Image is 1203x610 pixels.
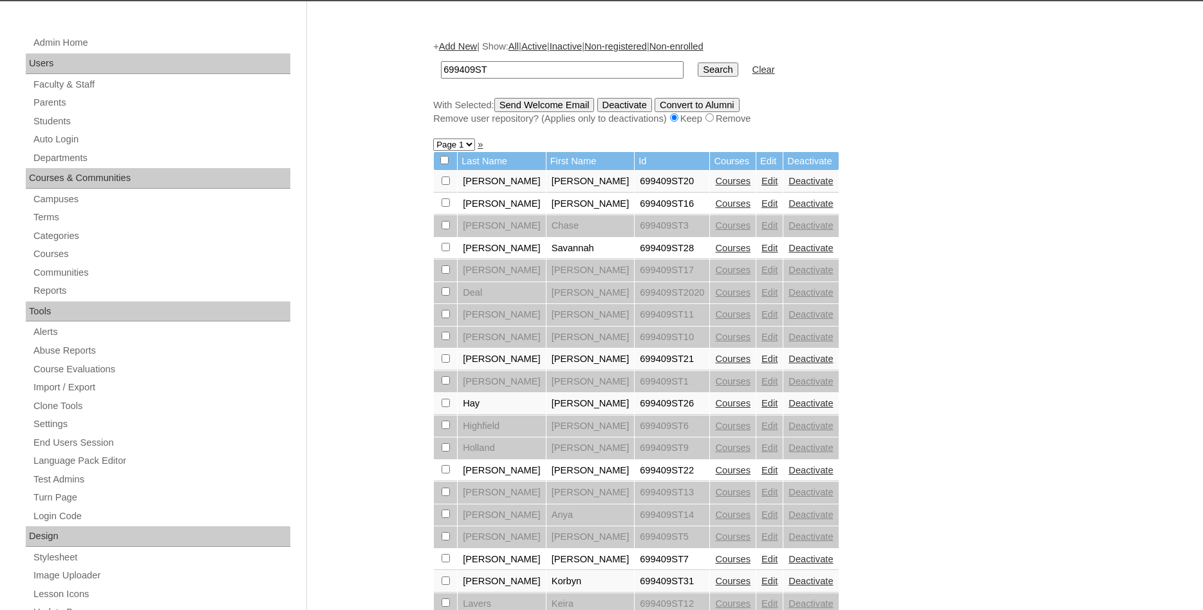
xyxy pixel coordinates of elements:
[32,567,290,584] a: Image Uploader
[788,354,833,364] a: Deactivate
[32,113,290,129] a: Students
[546,327,635,348] td: [PERSON_NAME]
[761,332,778,342] a: Edit
[546,304,635,326] td: [PERSON_NAME]
[788,398,833,408] a: Deactivate
[715,243,751,253] a: Courses
[715,287,751,298] a: Courses
[788,554,833,564] a: Deactivate
[32,586,290,602] a: Lesson Icons
[788,443,833,453] a: Deactivate
[761,598,778,609] a: Edit
[32,453,290,469] a: Language Pack Editor
[458,460,546,482] td: [PERSON_NAME]
[715,576,751,586] a: Courses
[788,465,833,475] a: Deactivate
[756,152,783,171] td: Edit
[32,324,290,340] a: Alerts
[458,571,546,593] td: [PERSON_NAME]
[32,283,290,299] a: Reports
[635,504,709,526] td: 699409ST14
[715,465,751,475] a: Courses
[458,238,546,260] td: [PERSON_NAME]
[32,361,290,377] a: Course Evaluations
[761,287,778,298] a: Edit
[788,598,833,609] a: Deactivate
[546,238,635,260] td: Savannah
[635,193,709,215] td: 699409ST16
[546,152,635,171] td: First Name
[546,371,635,393] td: [PERSON_NAME]
[32,398,290,414] a: Clone Tools
[635,371,709,393] td: 699409ST1
[458,327,546,348] td: [PERSON_NAME]
[32,379,290,396] a: Import / Export
[433,98,1070,126] div: With Selected:
[715,421,751,431] a: Courses
[458,415,546,437] td: Highfield
[32,416,290,432] a: Settings
[788,309,833,319] a: Deactivate
[546,171,635,193] td: [PERSON_NAME]
[761,531,778,542] a: Edit
[433,40,1070,125] div: + | Show: | | | |
[546,571,635,593] td: Korbyn
[550,41,583,52] a: Inactive
[649,41,704,52] a: Non-enrolled
[32,191,290,207] a: Campuses
[32,246,290,262] a: Courses
[546,415,635,437] td: [PERSON_NAME]
[788,243,833,253] a: Deactivate
[761,443,778,453] a: Edit
[655,98,740,112] input: Convert to Alumni
[761,465,778,475] a: Edit
[698,62,738,77] input: Search
[715,176,751,186] a: Courses
[458,304,546,326] td: [PERSON_NAME]
[788,198,833,209] a: Deactivate
[458,348,546,370] td: [PERSON_NAME]
[458,171,546,193] td: [PERSON_NAME]
[788,487,833,497] a: Deactivate
[458,260,546,281] td: [PERSON_NAME]
[635,482,709,504] td: 699409ST13
[458,282,546,304] td: Deal
[458,371,546,393] td: [PERSON_NAME]
[521,41,547,52] a: Active
[715,598,751,609] a: Courses
[761,554,778,564] a: Edit
[32,508,290,524] a: Login Code
[752,64,775,75] a: Clear
[546,348,635,370] td: [PERSON_NAME]
[635,460,709,482] td: 699409ST22
[458,152,546,171] td: Last Name
[761,354,778,364] a: Edit
[32,549,290,566] a: Stylesheet
[715,510,751,520] a: Courses
[32,150,290,166] a: Departments
[546,215,635,237] td: Chase
[635,304,709,326] td: 699409ST11
[635,437,709,459] td: 699409ST9
[788,265,833,275] a: Deactivate
[546,526,635,548] td: [PERSON_NAME]
[32,472,290,488] a: Test Admins
[761,243,778,253] a: Edit
[715,443,751,453] a: Courses
[478,139,483,149] a: »
[715,376,751,386] a: Courses
[715,554,751,564] a: Courses
[26,301,290,322] div: Tools
[761,198,778,209] a: Edit
[458,393,546,415] td: Hay
[32,131,290,148] a: Auto Login
[715,309,751,319] a: Courses
[546,437,635,459] td: [PERSON_NAME]
[635,260,709,281] td: 699409ST17
[546,549,635,571] td: [PERSON_NAME]
[546,460,635,482] td: [PERSON_NAME]
[546,482,635,504] td: [PERSON_NAME]
[458,193,546,215] td: [PERSON_NAME]
[715,487,751,497] a: Courses
[508,41,519,52] a: All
